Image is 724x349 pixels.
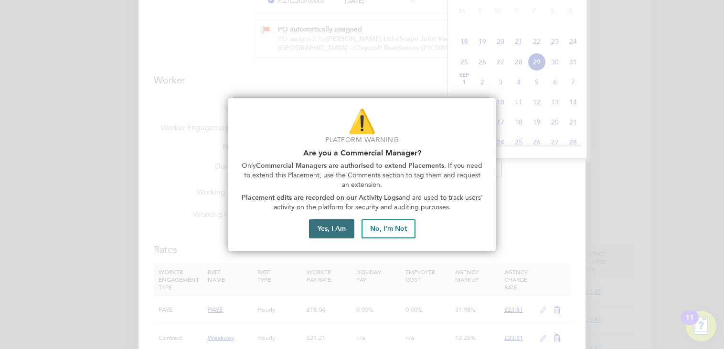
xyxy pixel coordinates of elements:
p: Platform Warning [240,135,484,145]
button: Yes, I Am [309,219,354,238]
span: . If you need to extend this Placement, use the Comments section to tag them and request an exten... [244,162,485,188]
div: Are you part of the Commercial Team? [228,98,496,252]
span: and are used to track users' activity on the platform for security and auditing purposes. [274,194,485,211]
span: Only [242,162,256,170]
h2: Are you a Commercial Manager? [240,148,484,157]
strong: Commercial Managers are authorised to extend Placements [256,162,444,170]
strong: Placement edits are recorded on our Activity Logs [242,194,399,202]
p: ⚠️ [240,105,484,137]
button: No, I'm Not [362,219,415,238]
